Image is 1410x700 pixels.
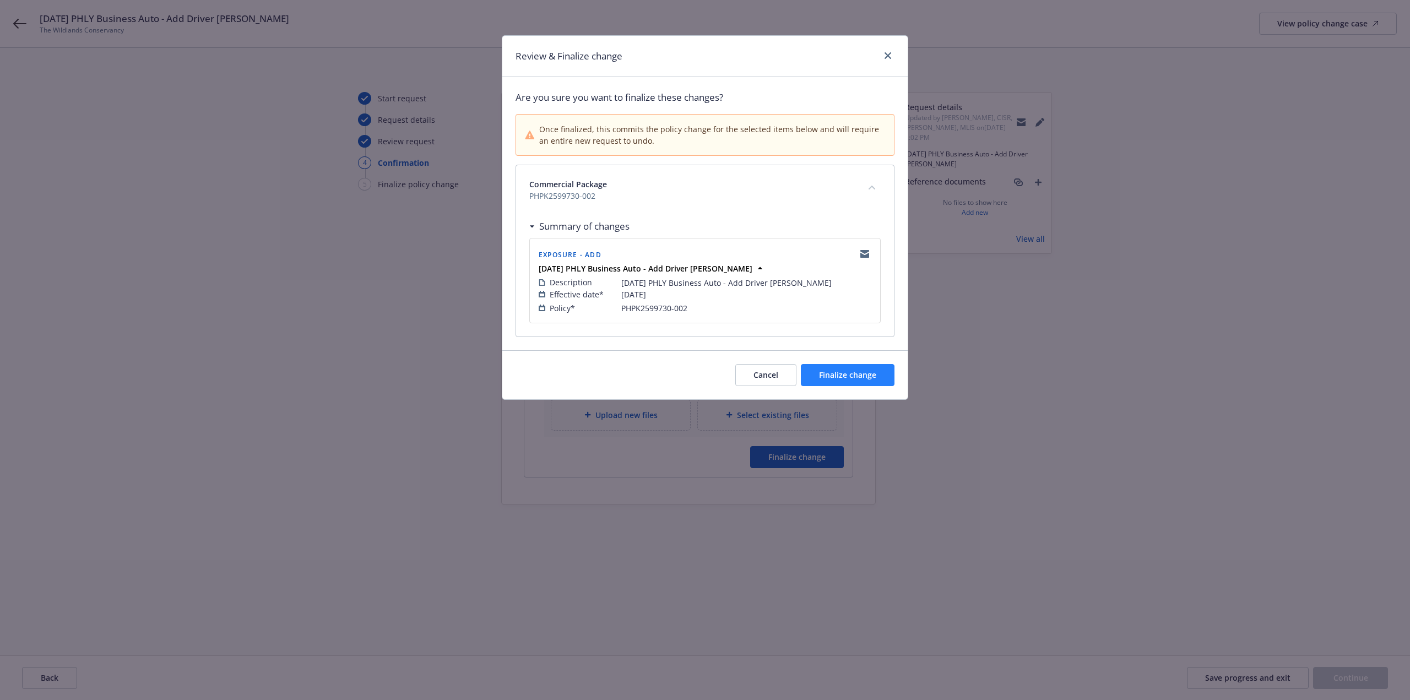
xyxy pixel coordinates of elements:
button: Finalize change [801,364,894,386]
div: Summary of changes [529,219,630,234]
a: copyLogging [858,247,871,261]
span: Commercial Package [529,178,854,190]
button: collapse content [863,178,881,196]
h3: Summary of changes [539,219,630,234]
span: Exposure - Add [539,250,601,259]
span: [DATE] PHLY Business Auto - Add Driver [PERSON_NAME] [621,277,832,289]
span: Are you sure you want to finalize these changes? [516,90,894,105]
span: PHPK2599730-002 [621,302,687,314]
div: Commercial PackagePHPK2599730-002collapse content [516,165,894,215]
span: Cancel [753,370,778,380]
h1: Review & Finalize change [516,49,622,63]
span: Description [550,276,592,288]
strong: [DATE] PHLY Business Auto - Add Driver [PERSON_NAME] [539,263,752,274]
a: close [881,49,894,62]
span: Effective date* [550,289,604,300]
span: Policy* [550,302,575,314]
span: [DATE] [621,289,646,300]
span: Once finalized, this commits the policy change for the selected items below and will require an e... [539,123,885,146]
span: PHPK2599730-002 [529,190,854,202]
span: Finalize change [819,370,876,380]
button: Cancel [735,364,796,386]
